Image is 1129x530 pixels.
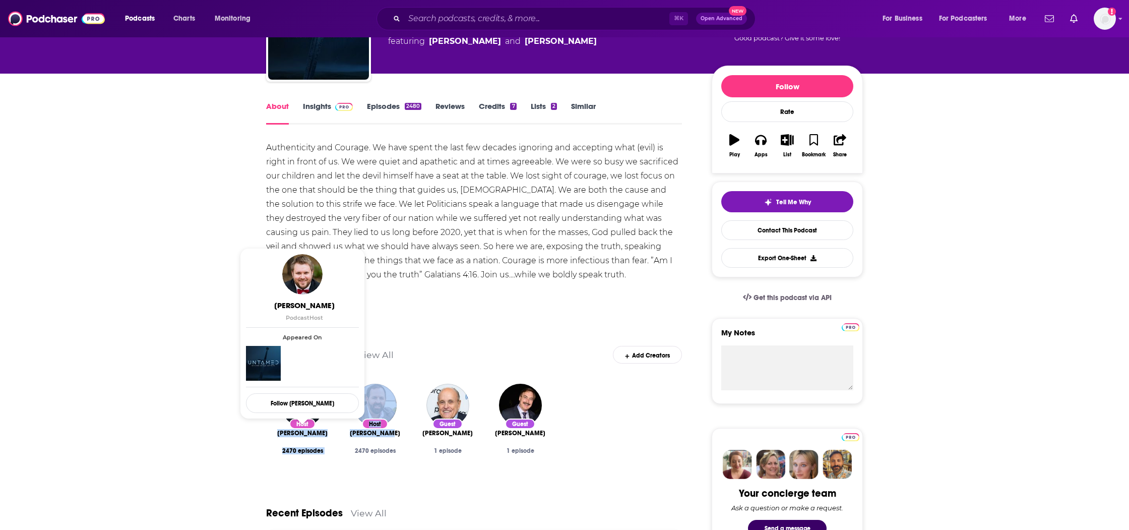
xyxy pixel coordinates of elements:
span: ⌘ K [669,12,688,25]
div: 2470 episodes [274,447,331,454]
span: [PERSON_NAME] [277,429,328,437]
div: Ask a question or make a request. [731,504,843,512]
div: 7 [510,103,516,110]
a: Lists2 [531,101,557,125]
a: Show notifications dropdown [1041,10,1058,27]
div: 1 episode [492,447,548,454]
button: Bookmark [800,128,827,164]
a: Episodes2480 [367,101,421,125]
a: Get this podcast via API [735,285,840,310]
img: Untamed Nation [246,346,281,381]
span: and [505,35,521,47]
a: Pro website [842,322,859,331]
img: Max McGuire [282,254,323,295]
button: Follow [721,75,853,97]
span: Podcast Host [286,314,323,321]
a: Pro website [842,432,859,441]
button: open menu [118,11,168,27]
img: Sydney Profile [723,450,752,479]
button: tell me why sparkleTell Me Why [721,191,853,212]
button: open menu [875,11,935,27]
div: Guest [505,419,535,429]
span: Charts [173,12,195,26]
svg: Add a profile image [1108,8,1116,16]
a: View All [351,508,387,518]
span: [PERSON_NAME] [350,429,400,437]
button: open menu [208,11,264,27]
img: Mike Lindell [499,384,542,427]
a: Similar [571,101,596,125]
a: Max McGuire [277,429,328,437]
span: [PERSON_NAME] [248,301,361,310]
div: 2480 [405,103,421,110]
a: Credits7 [479,101,516,125]
a: View All [358,349,394,360]
span: Appeared On [246,334,359,341]
img: tell me why sparkle [764,198,772,206]
a: Max McGuire [429,35,501,47]
div: List [783,152,791,158]
div: 1 episode [419,447,476,454]
div: Play [729,152,740,158]
img: Barbara Profile [756,450,785,479]
button: List [774,128,800,164]
button: Share [827,128,853,164]
input: Search podcasts, credits, & more... [404,11,669,27]
span: [PERSON_NAME] [495,429,545,437]
button: open menu [1002,11,1039,27]
a: Charts [167,11,201,27]
img: Jules Profile [789,450,819,479]
span: featuring [388,35,597,47]
img: Rudy Giuliani [426,384,469,427]
span: Get this podcast via API [754,293,832,302]
div: Apps [755,152,768,158]
a: Recent Episodes [266,507,343,519]
a: Mike Lindell [495,429,545,437]
a: Rudy Giuliani [422,429,473,437]
div: 2 [551,103,557,110]
div: Bookmark [802,152,826,158]
img: Podchaser Pro [842,323,859,331]
img: Podchaser - Follow, Share and Rate Podcasts [8,9,105,28]
span: For Business [883,12,922,26]
a: Show notifications dropdown [1066,10,1082,27]
span: More [1009,12,1026,26]
a: InsightsPodchaser Pro [303,101,353,125]
a: About [266,101,289,125]
span: Podcasts [125,12,155,26]
img: Podchaser Pro [335,103,353,111]
a: Reviews [435,101,465,125]
div: Authenticity and Courage. We have spent the last few decades ignoring and accepting what (evil) i... [266,141,682,282]
div: Share [833,152,847,158]
button: Show profile menu [1094,8,1116,30]
img: Joe Oltmann [354,384,397,427]
span: Tell Me Why [776,198,811,206]
div: Host [362,419,388,429]
span: For Podcasters [939,12,987,26]
button: Export One-Sheet [721,248,853,268]
img: User Profile [1094,8,1116,30]
button: open menu [932,11,1002,27]
a: [PERSON_NAME]PodcastHost [248,301,361,321]
div: Guest [432,419,463,429]
button: Follow [PERSON_NAME] [246,393,359,413]
button: Open AdvancedNew [696,13,747,25]
a: Joe Oltmann [525,35,597,47]
span: New [729,6,747,16]
span: Logged in as thomaskoenig [1094,8,1116,30]
span: Open Advanced [701,16,742,21]
button: Apps [747,128,774,164]
button: Play [721,128,747,164]
a: Contact This Podcast [721,220,853,240]
span: Good podcast? Give it some love! [734,34,840,42]
span: [PERSON_NAME] [422,429,473,437]
div: Add Creators [613,346,682,364]
img: Jon Profile [823,450,852,479]
span: Monitoring [215,12,250,26]
img: Podchaser Pro [842,433,859,441]
div: Search podcasts, credits, & more... [386,7,765,30]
